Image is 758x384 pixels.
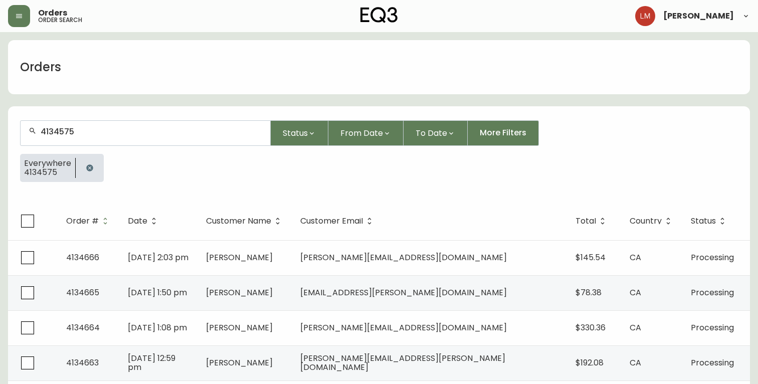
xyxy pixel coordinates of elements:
span: [PERSON_NAME][EMAIL_ADDRESS][DOMAIN_NAME] [300,252,507,263]
span: CA [630,322,641,333]
span: [EMAIL_ADDRESS][PERSON_NAME][DOMAIN_NAME] [300,287,507,298]
button: More Filters [468,120,539,146]
span: $145.54 [576,252,606,263]
span: 4134665 [66,287,99,298]
span: 4134663 [66,357,99,368]
span: [PERSON_NAME] [206,357,273,368]
span: Orders [38,9,67,17]
span: [PERSON_NAME][EMAIL_ADDRESS][DOMAIN_NAME] [300,322,507,333]
span: Customer Email [300,217,376,226]
span: $330.36 [576,322,606,333]
span: Processing [691,357,734,368]
span: [DATE] 2:03 pm [128,252,188,263]
span: [PERSON_NAME][EMAIL_ADDRESS][PERSON_NAME][DOMAIN_NAME] [300,352,505,373]
img: ed52b4aeaced4d783733638f4a36844b [635,6,655,26]
span: [PERSON_NAME] [206,287,273,298]
span: From Date [340,127,383,139]
span: 4134575 [24,168,71,177]
span: CA [630,357,641,368]
span: Status [283,127,308,139]
span: Order # [66,217,112,226]
span: Customer Name [206,217,284,226]
span: [PERSON_NAME] [206,322,273,333]
span: Country [630,218,662,224]
span: 4134666 [66,252,99,263]
span: Processing [691,287,734,298]
span: [PERSON_NAME] [206,252,273,263]
span: Customer Email [300,218,363,224]
span: Order # [66,218,99,224]
span: Processing [691,252,734,263]
input: Search [41,127,262,136]
span: More Filters [480,127,526,138]
span: [DATE] 1:50 pm [128,287,187,298]
span: Country [630,217,675,226]
span: [DATE] 12:59 pm [128,352,175,373]
img: logo [360,7,398,23]
span: Customer Name [206,218,271,224]
span: Status [691,218,716,224]
span: To Date [416,127,447,139]
span: 4134664 [66,322,100,333]
button: To Date [404,120,468,146]
span: [DATE] 1:08 pm [128,322,187,333]
span: $78.38 [576,287,602,298]
span: Date [128,217,160,226]
span: Processing [691,322,734,333]
span: $192.08 [576,357,604,368]
span: [PERSON_NAME] [663,12,734,20]
span: CA [630,252,641,263]
span: Date [128,218,147,224]
span: Total [576,217,609,226]
h5: order search [38,17,82,23]
span: Total [576,218,596,224]
button: Status [271,120,328,146]
span: Status [691,217,729,226]
h1: Orders [20,59,61,76]
button: From Date [328,120,404,146]
span: Everywhere [24,159,71,168]
span: CA [630,287,641,298]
